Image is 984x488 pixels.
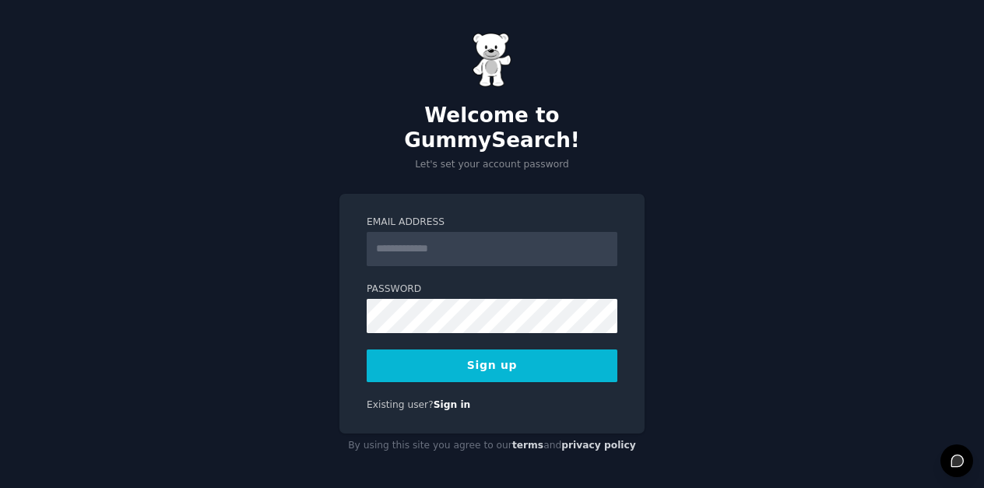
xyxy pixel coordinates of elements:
a: privacy policy [561,440,636,451]
p: Let's set your account password [339,158,645,172]
a: Sign in [434,399,471,410]
div: By using this site you agree to our and [339,434,645,458]
label: Email Address [367,216,617,230]
a: terms [512,440,543,451]
img: Gummy Bear [473,33,511,87]
label: Password [367,283,617,297]
span: Existing user? [367,399,434,410]
h2: Welcome to GummySearch! [339,104,645,153]
button: Sign up [367,349,617,382]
